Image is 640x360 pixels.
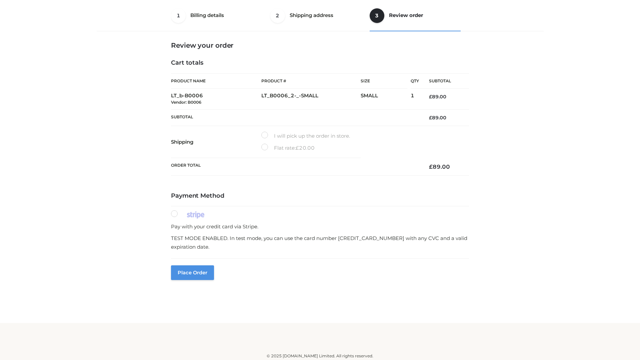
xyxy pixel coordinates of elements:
th: Product Name [171,73,261,89]
td: LT_B0006_2-_-SMALL [261,89,361,110]
th: Product # [261,73,361,89]
span: £ [296,145,299,151]
div: © 2025 [DOMAIN_NAME] Limited. All rights reserved. [99,353,541,359]
td: SMALL [361,89,411,110]
h4: Cart totals [171,59,469,67]
td: 1 [411,89,419,110]
th: Subtotal [171,109,419,126]
th: Subtotal [419,74,469,89]
th: Shipping [171,126,261,158]
span: £ [429,94,432,100]
td: LT_b-B0006 [171,89,261,110]
bdi: 89.00 [429,163,450,170]
h3: Review your order [171,41,469,49]
p: Pay with your credit card via Stripe. [171,222,469,231]
bdi: 89.00 [429,115,446,121]
th: Qty [411,73,419,89]
bdi: 20.00 [296,145,315,151]
p: TEST MODE ENABLED. In test mode, you can use the card number [CREDIT_CARD_NUMBER] with any CVC an... [171,234,469,251]
th: Order Total [171,158,419,176]
span: £ [429,115,432,121]
bdi: 89.00 [429,94,446,100]
th: Size [361,74,407,89]
label: Flat rate: [261,144,315,152]
button: Place order [171,265,214,280]
h4: Payment Method [171,192,469,200]
span: £ [429,163,433,170]
small: Vendor: B0006 [171,100,201,105]
label: I will pick up the order in store. [261,132,350,140]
